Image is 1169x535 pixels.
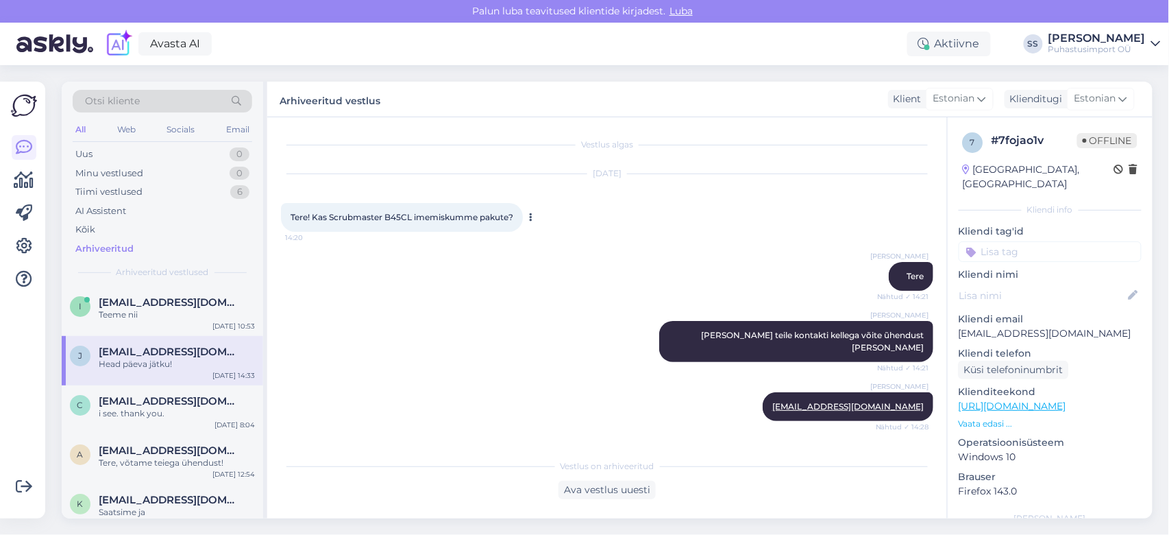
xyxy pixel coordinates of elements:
[1048,33,1146,44] div: [PERSON_NAME]
[116,266,209,278] span: Arhiveeritud vestlused
[75,167,143,180] div: Minu vestlused
[1048,44,1146,55] div: Puhastusimport OÜ
[877,292,929,302] span: Nähtud ✓ 14:21
[1024,34,1043,53] div: SS
[870,381,929,392] span: [PERSON_NAME]
[99,309,255,321] div: Teeme nii
[992,132,1077,149] div: # 7fojao1v
[558,481,656,499] div: Ava vestlus uuesti
[772,401,924,412] a: [EMAIL_ADDRESS][DOMAIN_NAME]
[212,321,255,331] div: [DATE] 10:53
[959,288,1126,303] input: Lisa nimi
[876,422,929,432] span: Nähtud ✓ 14:28
[212,469,255,479] div: [DATE] 12:54
[959,418,1142,430] p: Vaata edasi ...
[85,94,140,108] span: Otsi kliente
[959,312,1142,326] p: Kliendi email
[75,223,95,237] div: Kõik
[959,241,1142,262] input: Lisa tag
[285,233,336,243] span: 14:20
[281,167,933,180] div: [DATE]
[164,121,197,139] div: Socials
[907,32,991,56] div: Aktiivne
[73,121,88,139] div: All
[291,212,513,222] span: Tere! Kas Scrubmaster B45CL imemiskumme pakute?
[99,457,255,469] div: Tere, võtame teiega ühendust!
[959,346,1142,361] p: Kliendi telefon
[230,185,249,199] div: 6
[79,301,82,311] span: i
[11,93,37,119] img: Askly Logo
[99,346,241,358] span: jaanus@energiakeskus.ee
[75,204,126,218] div: AI Assistent
[99,444,241,457] span: anneli@dannebergknowhow.com
[1077,133,1137,148] span: Offline
[99,296,241,309] span: info@saarevesta.ee
[963,163,1114,191] div: [GEOGRAPHIC_DATA], [GEOGRAPHIC_DATA]
[1048,33,1161,55] a: [PERSON_NAME]Puhastusimport OÜ
[959,400,1066,412] a: [URL][DOMAIN_NAME]
[223,121,252,139] div: Email
[75,147,93,161] div: Uus
[877,363,929,373] span: Nähtud ✓ 14:21
[77,499,84,509] span: k
[281,139,933,151] div: Vestlus algas
[665,5,697,17] span: Luba
[959,450,1142,464] p: Windows 10
[78,350,82,361] span: j
[888,92,922,106] div: Klient
[971,137,976,147] span: 7
[870,251,929,261] span: [PERSON_NAME]
[959,361,1069,379] div: Küsi telefoninumbrit
[561,460,654,473] span: Vestlus on arhiveeritud
[280,90,380,108] label: Arhiveeritud vestlus
[99,407,255,420] div: i see. thank you.
[75,185,143,199] div: Tiimi vestlused
[959,204,1142,216] div: Kliendi info
[933,91,975,106] span: Estonian
[907,271,924,281] span: Tere
[77,400,84,410] span: c
[212,370,255,381] div: [DATE] 14:33
[99,358,255,370] div: Head päeva jätku!
[959,512,1142,525] div: [PERSON_NAME]
[138,32,212,56] a: Avasta AI
[959,470,1142,484] p: Brauser
[114,121,138,139] div: Web
[230,167,249,180] div: 0
[99,494,241,506] span: kaubad@kinkor.ee
[77,449,84,460] span: a
[959,224,1142,239] p: Kliendi tag'id
[75,242,134,256] div: Arhiveeritud
[1005,92,1063,106] div: Klienditugi
[99,395,241,407] span: coolzzg@hanmail.net
[104,29,133,58] img: explore-ai
[959,436,1142,450] p: Operatsioonisüsteem
[870,310,929,320] span: [PERSON_NAME]
[959,326,1142,341] p: [EMAIL_ADDRESS][DOMAIN_NAME]
[214,420,255,430] div: [DATE] 8:04
[959,385,1142,399] p: Klienditeekond
[959,267,1142,282] p: Kliendi nimi
[99,506,255,519] div: Saatsime ja
[1074,91,1116,106] span: Estonian
[701,330,926,353] span: [PERSON_NAME] teile kontakti kellega võite ũhendust [PERSON_NAME]
[230,147,249,161] div: 0
[959,484,1142,499] p: Firefox 143.0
